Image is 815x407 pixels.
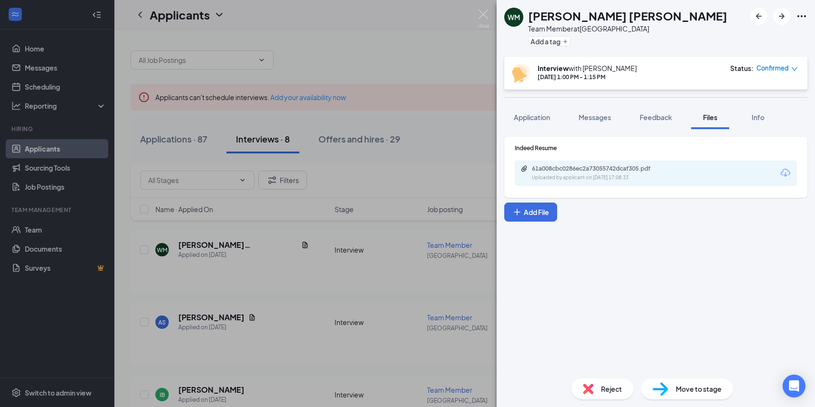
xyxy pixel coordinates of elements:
div: Uploaded by applicant on [DATE] 17:08:33 [532,174,675,182]
div: 61a008cbc0286ec2a73055742dcaf305.pdf [532,165,665,173]
button: ArrowRight [773,8,790,25]
svg: Download [780,167,791,179]
div: [DATE] 1:00 PM - 1:15 PM [538,73,637,81]
div: Status : [730,63,754,73]
svg: Paperclip [520,165,528,173]
svg: Ellipses [796,10,807,22]
button: ArrowLeftNew [750,8,767,25]
b: Interview [538,64,569,72]
button: PlusAdd a tag [528,36,570,46]
span: down [791,66,798,72]
span: Reject [601,384,622,394]
div: Team Member at [GEOGRAPHIC_DATA] [528,24,727,33]
svg: ArrowRight [776,10,787,22]
span: Confirmed [756,63,789,73]
div: Open Intercom Messenger [783,375,805,397]
span: Info [752,113,764,122]
div: WM [508,12,520,22]
h1: [PERSON_NAME] [PERSON_NAME] [528,8,727,24]
span: Move to stage [676,384,722,394]
button: Add FilePlus [504,203,557,222]
svg: ArrowLeftNew [753,10,764,22]
span: Messages [579,113,611,122]
span: Feedback [640,113,672,122]
div: Indeed Resume [515,144,797,152]
div: with [PERSON_NAME] [538,63,637,73]
svg: Plus [562,39,568,44]
a: Paperclip61a008cbc0286ec2a73055742dcaf305.pdfUploaded by applicant on [DATE] 17:08:33 [520,165,675,182]
svg: Plus [512,207,522,217]
span: Application [514,113,550,122]
span: Files [703,113,717,122]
